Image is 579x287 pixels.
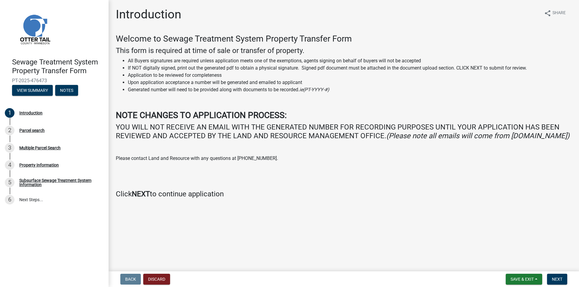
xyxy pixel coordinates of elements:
[299,87,329,92] i: ie(PT-YYYY-#)
[539,7,571,19] button: shareShare
[19,128,45,133] div: Parcel search
[386,132,569,140] i: (Please note all emails will come from [DOMAIN_NAME])
[55,85,78,96] button: Notes
[5,126,14,135] div: 2
[5,160,14,170] div: 4
[506,274,542,285] button: Save & Exit
[143,274,170,285] button: Discard
[544,10,551,17] i: share
[19,146,61,150] div: Multiple Parcel Search
[116,123,572,140] h4: YOU WILL NOT RECEIVE AN EMAIL WITH THE GENERATED NUMBER FOR RECORDING PURPOSES UNTIL YOUR APPLICA...
[547,274,567,285] button: Next
[116,34,572,44] h3: Welcome to Sewage Treatment System Property Transfer Form
[552,277,562,282] span: Next
[116,7,181,22] h1: Introduction
[5,178,14,187] div: 5
[552,10,566,17] span: Share
[5,143,14,153] div: 3
[128,79,572,86] li: Upon application acceptance a number will be generated and emailed to applicant
[12,85,53,96] button: View Summary
[120,274,141,285] button: Back
[55,88,78,93] wm-modal-confirm: Notes
[128,72,572,79] li: Application to be reviewed for completeness
[12,78,96,83] span: PT-2025-476473
[511,277,534,282] span: Save & Exit
[116,46,572,55] h4: This form is required at time of sale or transfer of property.
[12,88,53,93] wm-modal-confirm: Summary
[19,163,59,167] div: Property Information
[128,57,572,64] li: All Buyers signatures are required unless application meets one of the exemptions, agents signing...
[128,86,572,93] li: Generated number will need to be provided along with documents to be recorded.
[128,64,572,72] li: If NOT digitally signed, print out the generated pdf to obtain a physical signature. Signed pdf d...
[116,155,572,162] p: Please contact Land and Resource with any questions at [PHONE_NUMBER].
[12,58,104,75] h4: Sewage Treatment System Property Transfer Form
[132,190,150,198] strong: NEXT
[5,108,14,118] div: 1
[19,178,99,187] div: Subsurface Sewage Treatment System Information
[116,110,287,120] strong: NOTE CHANGES TO APPLICATION PROCESS:
[125,277,136,282] span: Back
[116,190,572,198] h4: Click to continue application
[12,6,57,51] img: Otter Tail County, Minnesota
[19,111,43,115] div: Introduction
[5,195,14,204] div: 6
